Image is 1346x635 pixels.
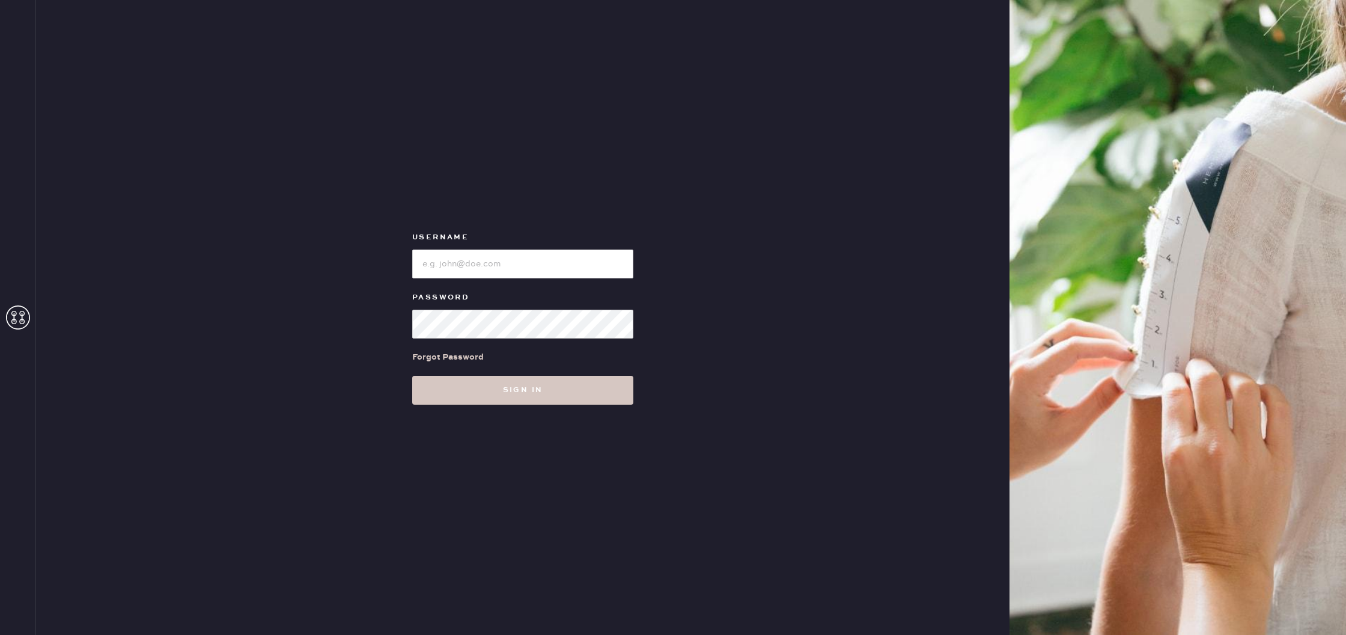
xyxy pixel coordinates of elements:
[412,351,484,364] div: Forgot Password
[412,230,633,245] label: Username
[412,290,633,305] label: Password
[412,376,633,405] button: Sign in
[412,250,633,278] input: e.g. john@doe.com
[412,339,484,376] a: Forgot Password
